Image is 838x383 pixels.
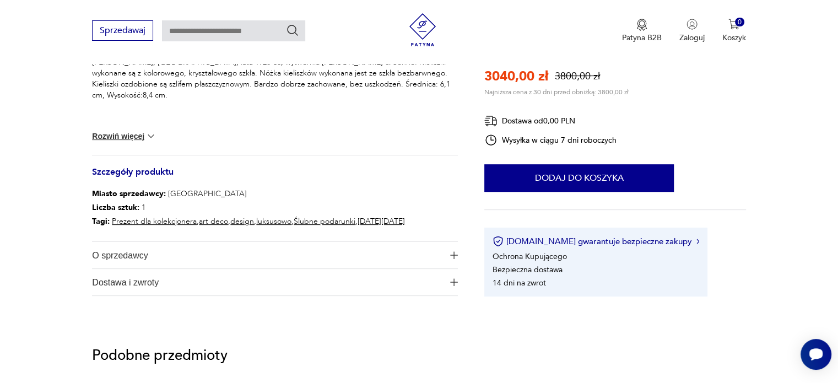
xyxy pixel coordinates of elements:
button: 0Koszyk [722,19,746,43]
button: Patyna B2B [622,19,662,43]
a: luksusowo [256,216,291,226]
img: Ikona plusa [450,251,458,259]
p: 3040,00 zł [484,67,548,85]
button: Zaloguj [679,19,705,43]
h3: Szczegóły produktu [92,169,458,187]
img: Ikona plusa [450,278,458,286]
b: Miasto sprzedawcy : [92,188,166,199]
p: 1 [92,201,405,214]
p: Patyna B2B [622,33,662,43]
b: Tagi: [92,216,110,226]
span: Dostawa i zwroty [92,269,442,295]
a: [DATE][DATE] [358,216,405,226]
button: Sprzedawaj [92,20,153,41]
button: Ikona plusaDostawa i zwroty [92,269,458,295]
a: Prezent dla kolekcjonera [112,216,197,226]
li: 14 dni na zwrot [493,277,546,288]
p: Zaloguj [679,33,705,43]
img: Ikonka użytkownika [686,19,698,30]
p: Koszyk [722,33,746,43]
img: Ikona certyfikatu [493,236,504,247]
a: design [230,216,254,226]
p: 3800,00 zł [555,69,600,83]
li: Bezpieczna dostawa [493,264,563,274]
p: Podobne przedmioty [92,349,745,362]
span: O sprzedawcy [92,242,442,268]
img: Patyna - sklep z meblami i dekoracjami vintage [406,13,439,46]
div: Dostawa od 0,00 PLN [484,114,617,128]
img: Ikona medalu [636,19,647,31]
img: Ikona strzałki w prawo [696,239,700,244]
a: Ikona medaluPatyna B2B [622,19,662,43]
button: [DOMAIN_NAME] gwarantuje bezpieczne zakupy [493,236,699,247]
li: Ochrona Kupującego [493,251,567,261]
img: Ikona koszyka [728,19,739,30]
div: 0 [735,18,744,27]
p: Najniższa cena z 30 dni przed obniżką: 3800,00 zł [484,88,629,96]
a: art deco [199,216,228,226]
img: chevron down [145,131,156,142]
button: Ikona plusaO sprzedawcy [92,242,458,268]
div: Wysyłka w ciągu 7 dni roboczych [484,133,617,147]
b: Liczba sztuk: [92,202,139,213]
p: , , , , , [92,214,405,228]
a: Sprzedawaj [92,28,153,35]
button: Dodaj do koszyka [484,164,674,192]
p: Kieliszki do słodkiego alkoholu, z zestawu [DEMOGRAPHIC_DATA][PERSON_NAME], dla 6 osób. [PERSON_N... [92,46,458,101]
button: Szukaj [286,24,299,37]
a: Ślubne podarunki [294,216,355,226]
p: [GEOGRAPHIC_DATA] [92,187,405,201]
iframe: Smartsupp widget button [801,339,831,370]
button: Rozwiń więcej [92,131,156,142]
img: Ikona dostawy [484,114,498,128]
